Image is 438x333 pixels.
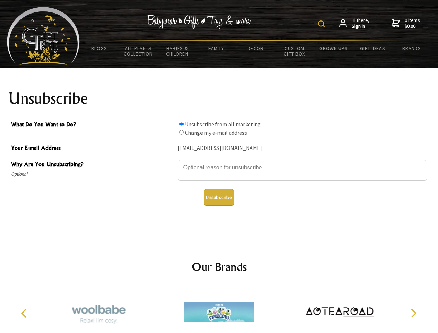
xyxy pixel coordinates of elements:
a: Decor [236,41,275,55]
a: 0 items$0.00 [392,17,420,29]
span: Optional [11,170,174,178]
span: Hi there, [352,17,369,29]
label: Unsubscribe from all marketing [185,121,261,128]
img: product search [318,20,325,27]
a: Hi there,Sign in [339,17,369,29]
div: [EMAIL_ADDRESS][DOMAIN_NAME] [178,143,427,154]
strong: $0.00 [405,23,420,29]
img: Babyware - Gifts - Toys and more... [7,7,80,65]
span: 0 items [405,17,420,29]
label: Change my e-mail address [185,129,247,136]
h2: Our Brands [14,258,424,275]
button: Next [406,306,421,321]
strong: Sign in [352,23,369,29]
a: BLOGS [80,41,119,55]
button: Unsubscribe [204,189,234,206]
input: What Do You Want to Do? [179,122,184,126]
h1: Unsubscribe [8,90,430,107]
a: Custom Gift Box [275,41,314,61]
span: Why Are You Unsubscribing? [11,160,174,170]
a: Brands [392,41,431,55]
img: Babywear - Gifts - Toys & more [147,15,251,29]
a: Grown Ups [314,41,353,55]
a: Gift Ideas [353,41,392,55]
button: Previous [17,306,33,321]
span: Your E-mail Address [11,144,174,154]
a: Babies & Children [158,41,197,61]
a: Family [197,41,236,55]
a: All Plants Collection [119,41,158,61]
span: What Do You Want to Do? [11,120,174,130]
textarea: Why Are You Unsubscribing? [178,160,427,181]
input: What Do You Want to Do? [179,130,184,135]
